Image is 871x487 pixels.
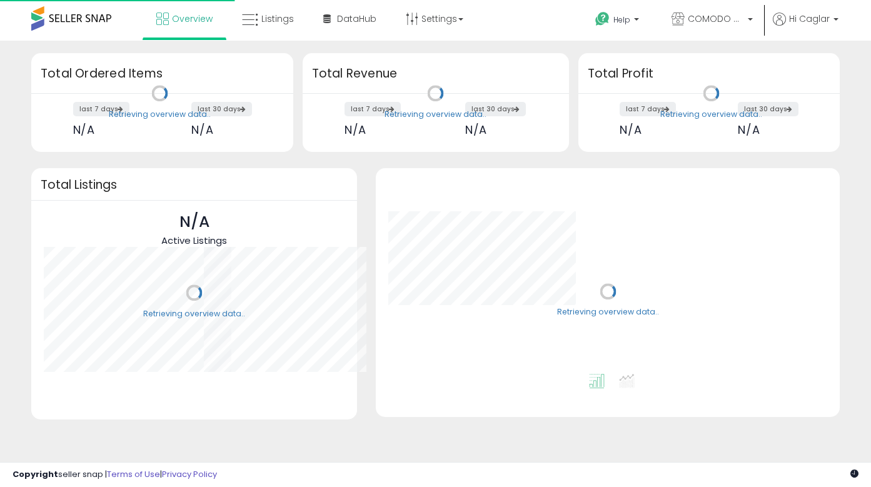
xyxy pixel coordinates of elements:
[162,468,217,480] a: Privacy Policy
[13,469,217,481] div: seller snap | |
[385,109,486,120] div: Retrieving overview data..
[143,308,245,319] div: Retrieving overview data..
[172,13,213,25] span: Overview
[789,13,830,25] span: Hi Caglar
[660,109,762,120] div: Retrieving overview data..
[595,11,610,27] i: Get Help
[557,307,659,318] div: Retrieving overview data..
[585,2,652,41] a: Help
[337,13,376,25] span: DataHub
[613,14,630,25] span: Help
[109,109,211,120] div: Retrieving overview data..
[773,13,838,41] a: Hi Caglar
[13,468,58,480] strong: Copyright
[261,13,294,25] span: Listings
[688,13,744,25] span: COMODO HOME CA
[107,468,160,480] a: Terms of Use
